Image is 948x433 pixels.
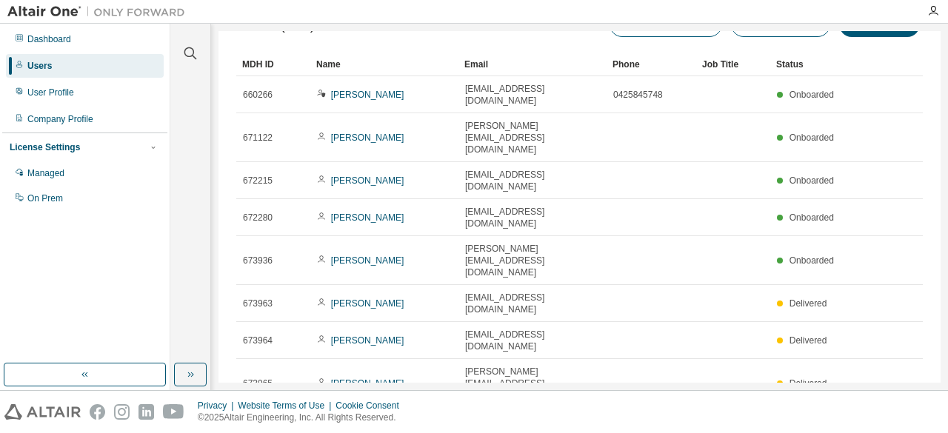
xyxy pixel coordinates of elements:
div: Company Profile [27,113,93,125]
div: Status [776,53,838,76]
div: Website Terms of Use [238,400,336,412]
span: [EMAIL_ADDRESS][DOMAIN_NAME] [465,83,600,107]
a: [PERSON_NAME] [331,212,404,223]
div: Name [316,53,453,76]
span: [EMAIL_ADDRESS][DOMAIN_NAME] [465,206,600,229]
img: youtube.svg [163,404,184,420]
span: [PERSON_NAME][EMAIL_ADDRESS][DOMAIN_NAME] [465,120,600,155]
span: Delivered [790,335,827,346]
span: [EMAIL_ADDRESS][DOMAIN_NAME] [465,169,600,192]
span: 673963 [243,298,273,309]
div: Job Title [702,53,764,76]
img: Altair One [7,4,193,19]
a: [PERSON_NAME] [331,132,404,143]
div: Dashboard [27,33,71,45]
span: 672215 [243,175,273,187]
a: [PERSON_NAME] [331,298,404,309]
span: 673964 [243,335,273,346]
div: Privacy [198,400,238,412]
span: Onboarded [790,90,834,100]
span: Delivered [790,298,827,309]
span: Delivered [790,378,827,389]
span: 673965 [243,377,273,389]
span: 0425845748 [613,89,663,101]
span: [EMAIL_ADDRESS][DOMAIN_NAME] [465,329,600,352]
p: © 2025 Altair Engineering, Inc. All Rights Reserved. [198,412,408,424]
div: License Settings [10,141,80,153]
img: linkedin.svg [138,404,154,420]
span: 673936 [243,255,273,266]
div: On Prem [27,192,63,204]
a: [PERSON_NAME] [331,175,404,186]
div: Phone [612,53,690,76]
span: 671122 [243,132,273,144]
div: Email [464,53,601,76]
a: [PERSON_NAME] [331,378,404,389]
img: altair_logo.svg [4,404,81,420]
span: [PERSON_NAME][EMAIL_ADDRESS][DOMAIN_NAME] [465,366,600,401]
a: [PERSON_NAME] [331,255,404,266]
span: [PERSON_NAME][EMAIL_ADDRESS][DOMAIN_NAME] [465,243,600,278]
img: instagram.svg [114,404,130,420]
span: [EMAIL_ADDRESS][DOMAIN_NAME] [465,292,600,315]
span: Onboarded [790,175,834,186]
span: 660266 [243,89,273,101]
span: 672280 [243,212,273,224]
img: facebook.svg [90,404,105,420]
div: User Profile [27,87,74,98]
a: [PERSON_NAME] [331,90,404,100]
span: Onboarded [790,212,834,223]
div: Cookie Consent [336,400,407,412]
a: [PERSON_NAME] [331,335,404,346]
div: Managed [27,167,64,179]
span: Onboarded [790,132,834,143]
div: Users [27,60,52,72]
div: MDH ID [242,53,304,76]
span: Onboarded [790,255,834,266]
